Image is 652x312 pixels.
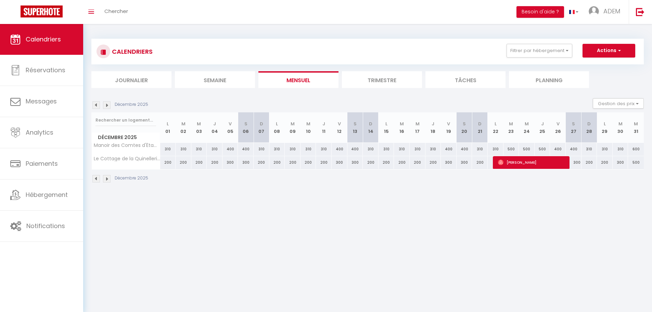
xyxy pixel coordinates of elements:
th: 07 [254,112,269,143]
abbr: D [260,121,263,127]
div: 400 [550,143,566,155]
div: 500 [535,143,550,155]
div: 200 [207,156,222,169]
th: 10 [301,112,316,143]
abbr: M [525,121,529,127]
abbr: V [338,121,341,127]
div: 310 [285,143,301,155]
div: 200 [394,156,410,169]
th: 09 [285,112,301,143]
abbr: D [587,121,591,127]
span: Réservations [26,66,65,74]
li: Planning [509,71,589,88]
th: 03 [191,112,207,143]
button: Actions [583,44,635,58]
div: 400 [347,143,363,155]
abbr: M [509,121,513,127]
th: 25 [535,112,550,143]
th: 08 [269,112,285,143]
th: 06 [238,112,254,143]
abbr: M [291,121,295,127]
abbr: M [197,121,201,127]
div: 400 [332,143,347,155]
th: 22 [488,112,503,143]
div: 310 [207,143,222,155]
abbr: D [369,121,372,127]
abbr: S [354,121,357,127]
div: 400 [566,143,581,155]
th: 27 [566,112,581,143]
input: Rechercher un logement... [95,114,156,126]
div: 300 [222,156,238,169]
img: logout [636,8,644,16]
abbr: L [385,121,387,127]
div: 310 [363,143,379,155]
div: 600 [628,143,644,155]
div: 310 [379,143,394,155]
span: Analytics [26,128,53,137]
span: [PERSON_NAME] [498,156,566,169]
div: 200 [301,156,316,169]
div: 500 [628,156,644,169]
th: 13 [347,112,363,143]
li: Journalier [91,71,171,88]
li: Mensuel [258,71,338,88]
th: 18 [425,112,441,143]
div: 200 [254,156,269,169]
div: 310 [425,143,441,155]
th: 19 [441,112,457,143]
div: 200 [269,156,285,169]
div: 400 [222,143,238,155]
span: Hébergement [26,190,68,199]
div: 310 [597,143,613,155]
div: 310 [191,143,207,155]
span: ADEM [603,7,620,15]
abbr: M [400,121,404,127]
div: 200 [191,156,207,169]
p: Décembre 2025 [115,101,148,108]
div: 500 [519,143,535,155]
th: 01 [160,112,176,143]
div: 310 [394,143,410,155]
div: 500 [503,143,519,155]
abbr: V [557,121,560,127]
div: 200 [316,156,332,169]
th: 16 [394,112,410,143]
span: Le Cottage de la Quinellerie - Collection Idylliq [93,156,161,161]
abbr: V [447,121,450,127]
div: 310 [301,143,316,155]
div: 310 [316,143,332,155]
div: 200 [581,156,597,169]
abbr: M [634,121,638,127]
div: 310 [254,143,269,155]
span: Messages [26,97,57,105]
button: Besoin d'aide ? [516,6,564,18]
img: ... [589,6,599,16]
th: 12 [332,112,347,143]
div: 310 [613,143,628,155]
div: 400 [441,143,457,155]
div: 300 [613,156,628,169]
abbr: S [244,121,247,127]
div: 300 [238,156,254,169]
div: 310 [488,143,503,155]
div: 200 [472,156,488,169]
span: Paiements [26,159,58,168]
div: 200 [410,156,425,169]
abbr: M [306,121,310,127]
th: 21 [472,112,488,143]
div: 310 [269,143,285,155]
div: 300 [347,156,363,169]
th: 20 [457,112,472,143]
th: 17 [410,112,425,143]
img: Super Booking [21,5,63,17]
abbr: V [229,121,232,127]
th: 31 [628,112,644,143]
li: Tâches [425,71,506,88]
th: 24 [519,112,535,143]
div: 310 [472,143,488,155]
div: 310 [410,143,425,155]
abbr: J [541,121,544,127]
abbr: J [213,121,216,127]
th: 14 [363,112,379,143]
